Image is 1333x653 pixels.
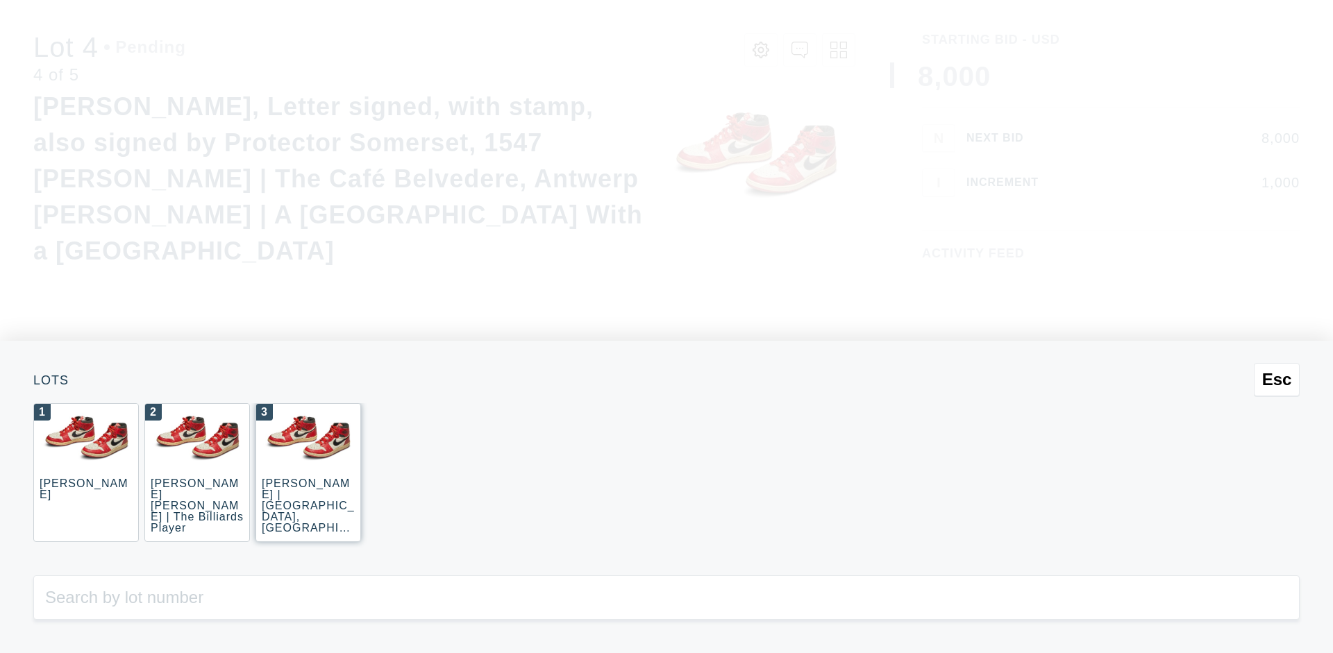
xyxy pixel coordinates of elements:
[33,575,1300,620] input: Search by lot number
[262,477,355,589] div: [PERSON_NAME] | [GEOGRAPHIC_DATA], [GEOGRAPHIC_DATA] ([GEOGRAPHIC_DATA], [GEOGRAPHIC_DATA])
[40,477,128,500] div: [PERSON_NAME]
[151,477,244,534] div: [PERSON_NAME] [PERSON_NAME] | The Billiards Player
[256,404,273,421] div: 3
[33,374,1300,387] div: Lots
[34,404,51,421] div: 1
[1262,370,1292,389] span: Esc
[145,404,162,421] div: 2
[1254,363,1300,396] button: Esc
